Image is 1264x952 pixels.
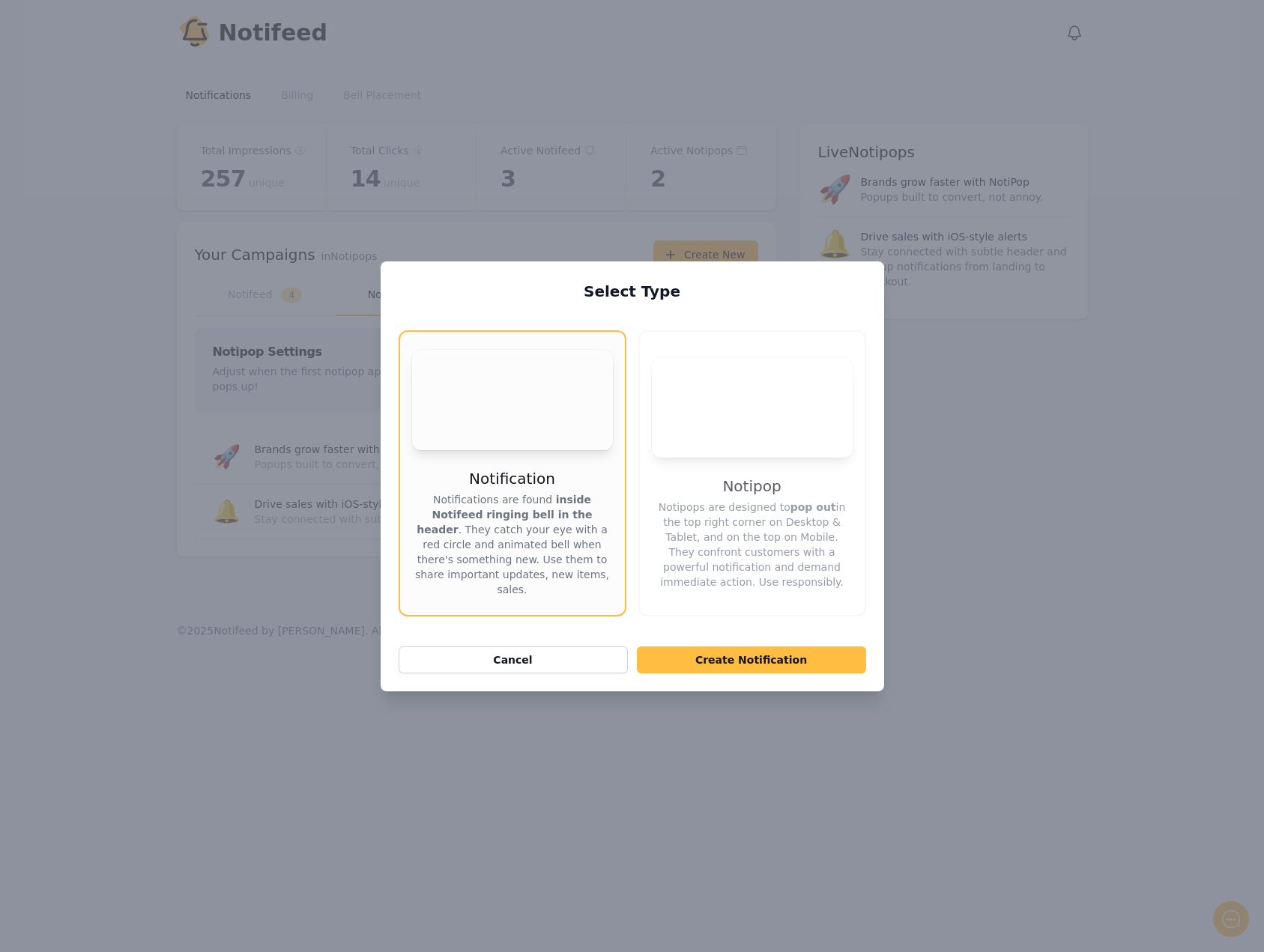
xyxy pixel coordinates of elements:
button: Your browser does not support the video tag.NotificationNotifications are found inside Notifeed r... [399,330,626,616]
h2: Select Type [399,282,866,300]
strong: inside Notifeed ringing bell in the header [417,494,592,536]
h3: Notipop [722,476,781,497]
h2: Don't see Notifeed in your header? Let me know and I'll set it up! ✅ [22,100,277,172]
button: Your browser does not support the video tag.NotipopNotipops are designed topop outin the top righ... [638,330,866,616]
h3: Notification [469,468,555,489]
strong: pop out [790,501,836,513]
span: We run on Gist [125,524,190,533]
p: Notipops are designed to in the top right corner on Desktop & Tablet, and on the top on Mobile. T... [652,500,853,589]
video: Your browser does not support the video tag. [412,350,613,450]
button: New conversation [23,198,276,228]
video: Your browser does not support the video tag. [652,357,853,458]
span: New conversation [97,207,180,219]
p: Notifications are found . They catch your eye with a red circle and animated bell when there's so... [412,492,613,597]
button: Cancel [399,646,628,673]
h1: Hello! [22,73,277,97]
button: Create Notification [637,646,866,673]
